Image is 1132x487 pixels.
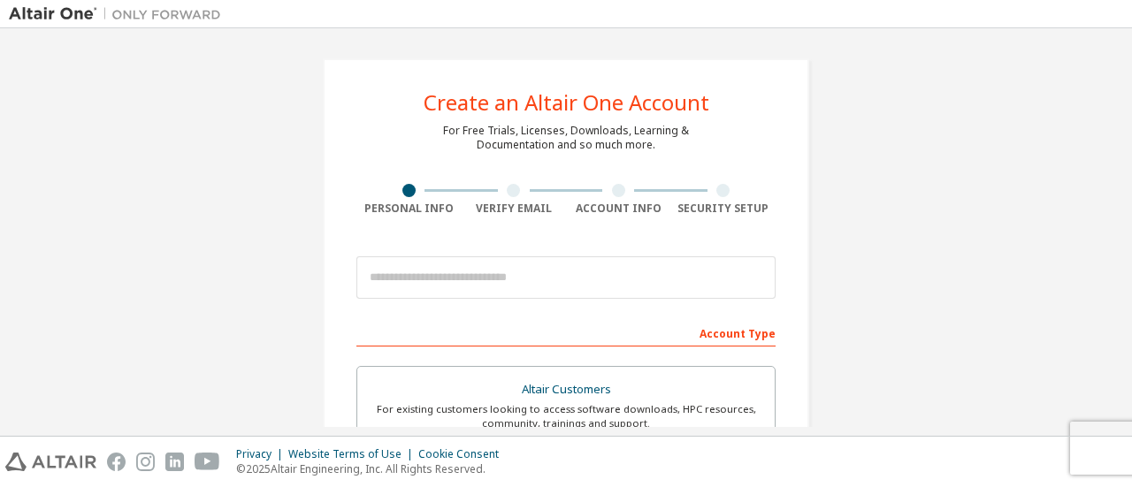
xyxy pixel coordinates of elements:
div: Altair Customers [368,377,764,402]
img: altair_logo.svg [5,453,96,471]
img: instagram.svg [136,453,155,471]
div: Verify Email [462,202,567,216]
div: For Free Trials, Licenses, Downloads, Learning & Documentation and so much more. [443,124,689,152]
img: linkedin.svg [165,453,184,471]
p: © 2025 Altair Engineering, Inc. All Rights Reserved. [236,461,509,476]
div: Security Setup [671,202,776,216]
div: Website Terms of Use [288,447,418,461]
img: youtube.svg [195,453,220,471]
div: Personal Info [356,202,462,216]
div: Privacy [236,447,288,461]
img: Altair One [9,5,230,23]
div: Cookie Consent [418,447,509,461]
div: Account Info [566,202,671,216]
div: For existing customers looking to access software downloads, HPC resources, community, trainings ... [368,402,764,430]
img: facebook.svg [107,453,126,471]
div: Create an Altair One Account [424,92,709,113]
div: Account Type [356,318,776,346]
